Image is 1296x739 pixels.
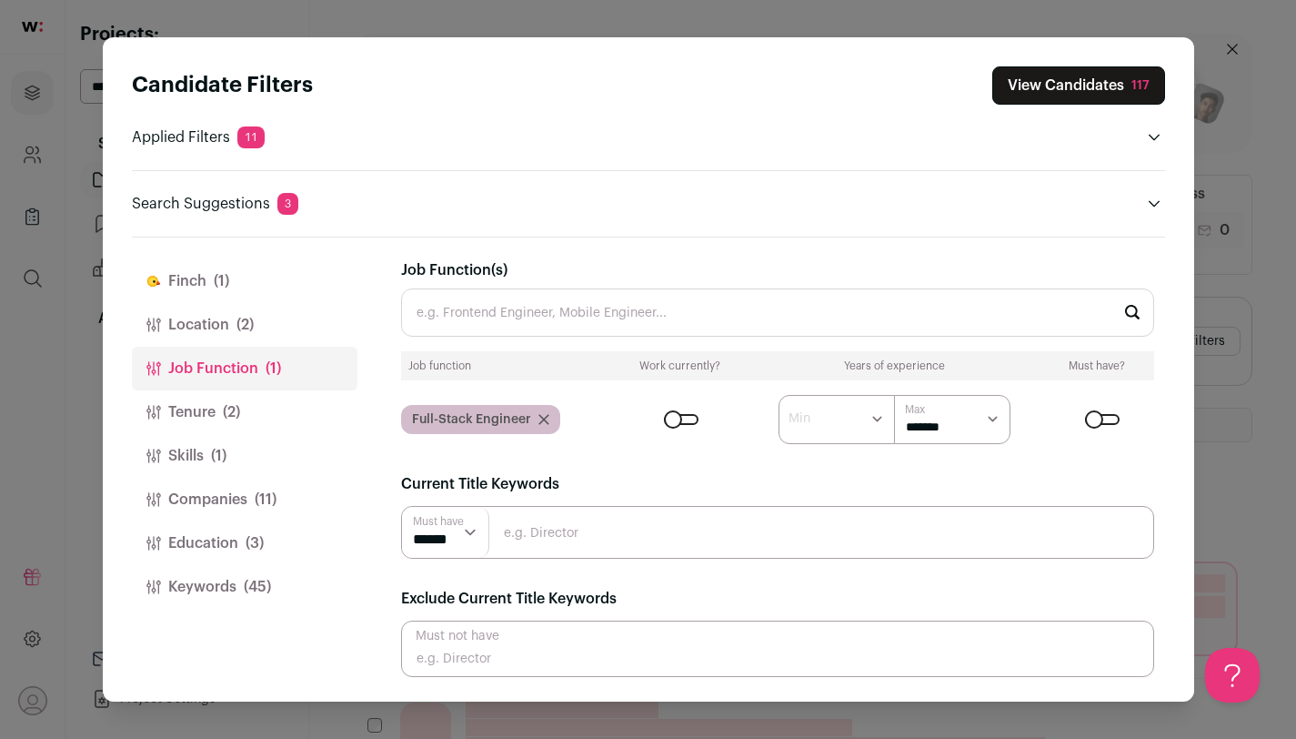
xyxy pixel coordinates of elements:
iframe: Help Scout Beacon - Open [1205,648,1260,703]
button: Companies(11) [132,478,357,521]
span: (11) [255,489,276,511]
label: Job Function(s) [401,259,507,281]
div: Job function [408,359,604,373]
input: e.g. Director [401,506,1154,559]
button: Location(2) [132,303,357,347]
input: e.g. Frontend Engineer, Mobile Engineer... [401,289,1154,337]
button: Skills(1) [132,434,357,478]
span: 11 [237,127,265,148]
strong: Candidate Filters [132,75,313,96]
span: (1) [211,445,226,467]
span: (2) [223,401,240,423]
div: 117 [1131,76,1150,95]
div: Must have? [1047,359,1147,373]
button: Open applied filters [1143,127,1165,148]
input: e.g. Director [401,621,1154,677]
span: (45) [244,576,271,598]
button: Finch(1) [132,259,357,303]
span: Full-Stack Engineer [412,410,531,429]
span: (1) [214,270,229,292]
label: Max [905,402,925,417]
label: Exclude Current Title Keywords [401,588,617,610]
span: (1) [266,358,281,380]
label: Current Title Keywords [401,473,559,495]
button: Education(3) [132,521,357,565]
p: Search Suggestions [132,193,298,215]
button: Tenure(2) [132,390,357,434]
p: Applied Filters [132,127,265,148]
button: Keywords(45) [132,565,357,609]
button: Close search preferences [992,66,1165,105]
span: (2) [236,314,254,336]
span: 3 [277,193,298,215]
div: Work currently? [618,359,742,373]
div: Years of experience [757,359,1033,373]
label: Min [789,410,810,428]
span: (3) [246,532,264,554]
button: Job Function(1) [132,347,357,390]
